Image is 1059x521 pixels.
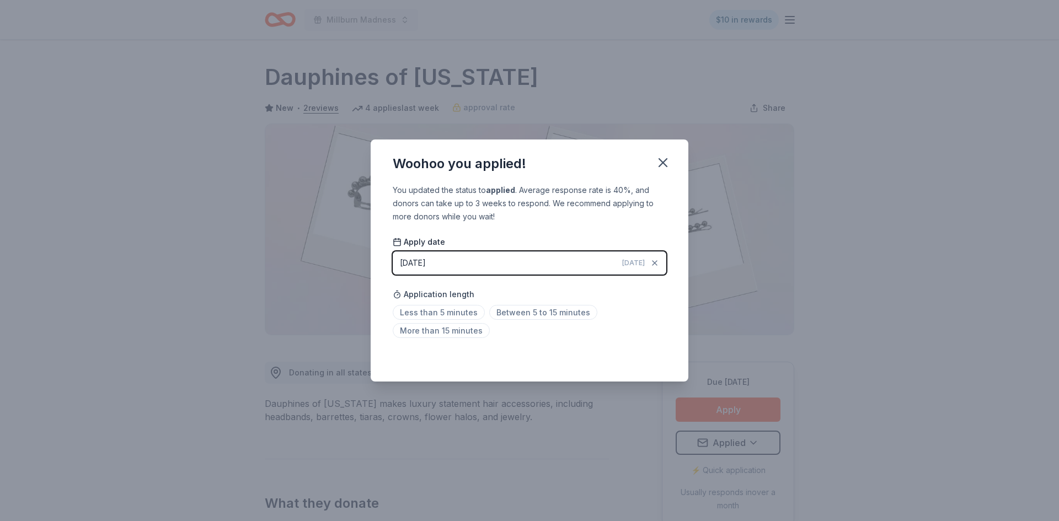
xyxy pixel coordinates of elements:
span: Between 5 to 15 minutes [489,305,597,320]
div: You updated the status to . Average response rate is 40%, and donors can take up to 3 weeks to re... [393,184,666,223]
button: [DATE][DATE] [393,251,666,275]
div: Woohoo you applied! [393,155,526,173]
span: Less than 5 minutes [393,305,485,320]
span: [DATE] [622,259,645,267]
span: More than 15 minutes [393,323,490,338]
div: [DATE] [400,256,426,270]
span: Apply date [393,237,445,248]
span: Application length [393,288,474,301]
b: applied [486,185,515,195]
